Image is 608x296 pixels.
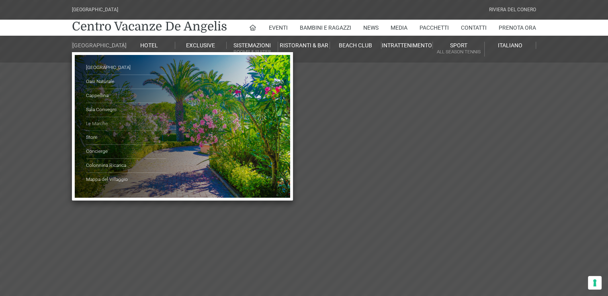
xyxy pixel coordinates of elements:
a: Le Marche [86,117,166,131]
a: Sala Convegni [86,103,166,117]
div: [GEOGRAPHIC_DATA] [72,6,118,14]
a: Centro Vacanze De Angelis [72,18,227,34]
a: Hotel [123,42,175,49]
a: Concierge [86,145,166,159]
a: Bambini e Ragazzi [300,20,351,36]
span: Italiano [498,42,522,49]
a: Ristoranti & Bar [278,42,330,49]
a: Prenota Ora [499,20,536,36]
a: SistemazioniRooms & Suites [227,42,278,57]
small: Rooms & Suites [227,48,278,56]
div: Riviera Del Conero [489,6,536,14]
a: Cappellina [86,89,166,103]
a: Pacchetti [420,20,449,36]
a: Beach Club [330,42,381,49]
a: Store [86,131,166,145]
a: Intrattenimento [381,42,433,49]
a: Colonnina Ricarica [86,159,166,173]
small: All Season Tennis [433,48,484,56]
a: Oasi Naturale [86,75,166,89]
a: Italiano [485,42,536,49]
a: SportAll Season Tennis [433,42,484,57]
button: Le tue preferenze relative al consenso per le tecnologie di tracciamento [588,276,602,290]
a: Mappa del Villaggio [86,173,166,187]
a: [GEOGRAPHIC_DATA] [86,61,166,75]
a: Exclusive [175,42,227,49]
a: Eventi [269,20,288,36]
a: [GEOGRAPHIC_DATA] [72,42,123,49]
a: Media [391,20,407,36]
a: News [363,20,379,36]
a: Contatti [461,20,487,36]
